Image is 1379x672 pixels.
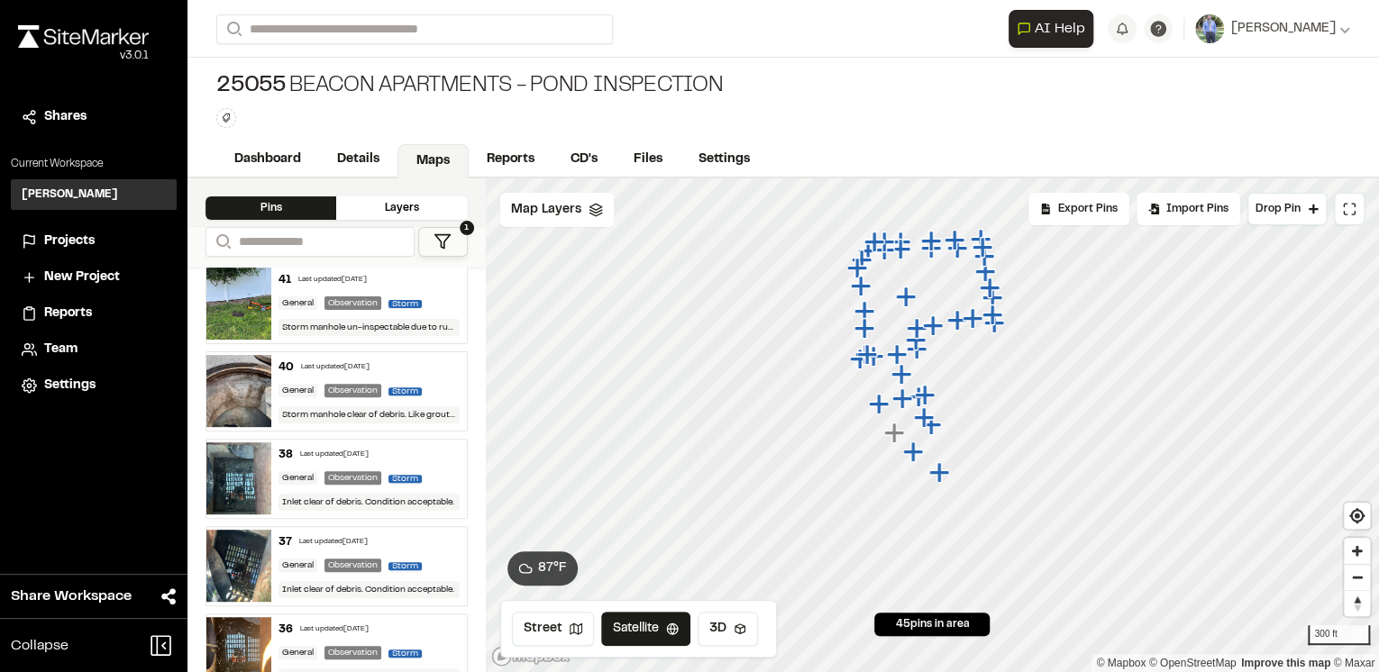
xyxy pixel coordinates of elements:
a: Dashboard [216,142,319,177]
span: 45 pins in area [895,616,969,632]
div: Map marker [863,345,886,368]
span: Storm [388,300,422,308]
div: 300 ft [1308,625,1370,645]
span: Settings [44,376,96,395]
div: No pins available to export [1028,193,1129,225]
a: Settings [680,142,768,177]
div: Last updated [DATE] [300,624,369,635]
div: Map marker [890,238,913,261]
div: Map marker [974,260,998,284]
div: Map marker [895,286,918,309]
div: Map marker [922,314,945,338]
div: Map marker [873,231,897,254]
div: Map marker [846,257,870,280]
div: Map marker [946,309,970,332]
div: Map marker [890,363,914,386]
div: Observation [324,471,381,485]
a: Map feedback [1241,657,1330,669]
div: General [279,471,317,485]
div: Observation [324,384,381,397]
button: [PERSON_NAME] [1195,14,1350,43]
div: Map marker [920,413,944,437]
span: Zoom in [1344,538,1370,564]
a: Mapbox logo [491,646,571,667]
div: Pins [205,196,336,220]
canvas: Map [486,178,1379,672]
div: Open AI Assistant [1009,10,1100,48]
button: 3D [698,612,758,646]
span: Export Pins [1058,201,1118,217]
div: Last updated [DATE] [301,362,370,373]
button: Edit Tags [216,108,236,128]
div: Map marker [890,231,913,254]
button: Satellite [601,612,690,646]
div: Oh geez...please don't... [18,48,149,64]
button: Reset bearing to north [1344,590,1370,616]
button: Street [512,612,594,646]
div: Observation [324,646,381,659]
span: Reset bearing to north [1344,591,1370,616]
span: Team [44,340,78,359]
div: Storm manhole un-inspectable due to rust buildup and fusing of lid. No surface signs of any probl... [279,319,459,336]
div: Map marker [972,236,995,259]
button: Search [205,227,238,257]
a: Reports [469,142,553,177]
img: User [1195,14,1224,43]
img: file [206,355,271,427]
div: Map marker [906,317,929,341]
div: Import Pins into your project [1137,193,1240,225]
div: Last updated [DATE] [299,537,368,548]
button: Search [216,14,249,44]
div: 36 [279,622,293,638]
div: Map marker [854,317,877,341]
div: Map marker [970,228,993,251]
a: Maxar [1333,657,1374,669]
a: Details [319,142,397,177]
div: Map marker [849,348,872,371]
div: Map marker [856,343,880,367]
div: Map marker [913,406,936,430]
a: New Project [22,268,166,287]
div: Map marker [979,277,1002,300]
div: Last updated [DATE] [298,275,367,286]
span: Collapse [11,635,68,657]
span: 1 [460,221,474,235]
div: Map marker [920,237,944,260]
div: Map marker [982,286,1005,310]
a: CD's [553,142,616,177]
p: Current Workspace [11,156,177,172]
a: Files [616,142,680,177]
div: Map marker [850,275,873,298]
a: Reports [22,304,166,323]
div: Map marker [883,422,907,445]
button: 1 [418,227,468,257]
div: Map marker [886,343,909,367]
a: Shares [22,107,166,127]
div: Map marker [928,461,952,485]
div: General [279,558,317,572]
span: Share Workspace [11,586,132,607]
img: file [206,530,271,602]
span: AI Help [1035,18,1085,40]
span: 25055 [216,72,286,101]
h3: [PERSON_NAME] [22,186,118,203]
div: Map marker [905,329,928,352]
div: Map marker [906,338,929,361]
div: Observation [324,558,381,572]
img: file [206,268,271,340]
div: 38 [279,447,293,463]
button: Find my location [1344,503,1370,529]
div: Beacon Apartments - Pond Inspection [216,72,723,101]
div: Inlet clear of debris. Condition acceptable. [279,494,459,511]
div: Map marker [914,384,937,407]
div: Storm manhole clear of debris. Like grout cracking around rim. Monitor under future inspections. [279,406,459,423]
div: Map marker [857,240,881,263]
span: Projects [44,232,95,251]
div: Map marker [863,231,887,254]
div: Map marker [854,343,878,367]
div: Map marker [891,387,915,411]
span: 87 ° F [538,558,567,578]
img: file [206,442,271,514]
span: Storm [388,649,422,658]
